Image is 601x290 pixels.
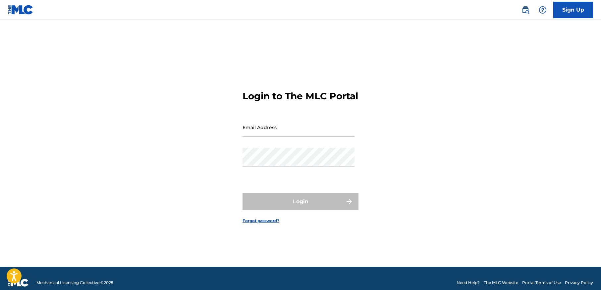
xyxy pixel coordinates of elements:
a: Forgot password? [243,218,279,224]
a: Public Search [519,3,532,17]
a: Need Help? [457,280,480,286]
div: Widget de chat [568,258,601,290]
div: Help [536,3,549,17]
img: search [521,6,529,14]
a: The MLC Website [484,280,518,286]
a: Sign Up [553,2,593,18]
h3: Login to The MLC Portal [243,90,358,102]
a: Portal Terms of Use [522,280,561,286]
img: logo [8,279,28,287]
img: MLC Logo [8,5,33,15]
span: Mechanical Licensing Collective © 2025 [36,280,113,286]
iframe: Chat Widget [568,258,601,290]
a: Privacy Policy [565,280,593,286]
img: help [539,6,547,14]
